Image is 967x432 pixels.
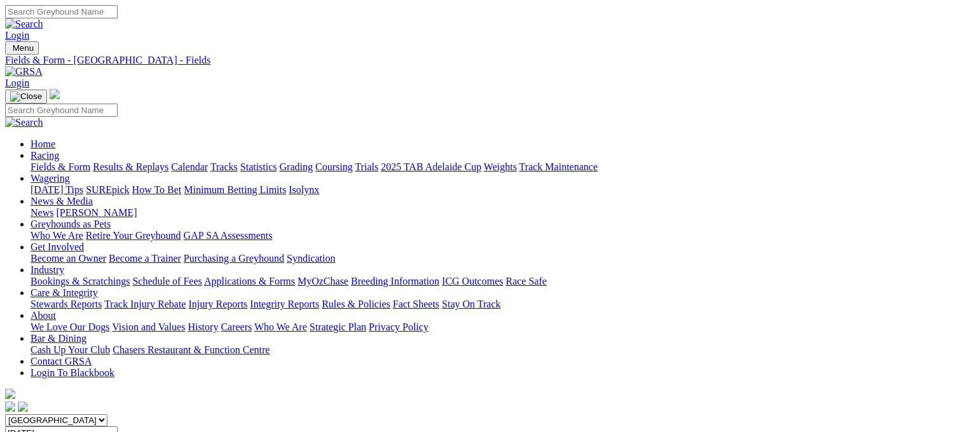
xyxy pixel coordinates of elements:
[18,402,28,412] img: twitter.svg
[31,321,962,333] div: About
[112,321,185,332] a: Vision and Values
[113,344,270,355] a: Chasers Restaurant & Function Centre
[31,161,90,172] a: Fields & Form
[31,184,83,195] a: [DATE] Tips
[171,161,208,172] a: Calendar
[31,264,64,275] a: Industry
[86,184,129,195] a: SUREpick
[351,276,439,287] a: Breeding Information
[56,207,137,218] a: [PERSON_NAME]
[31,253,106,264] a: Become an Owner
[355,161,378,172] a: Trials
[31,207,962,219] div: News & Media
[31,287,98,298] a: Care & Integrity
[31,173,70,184] a: Wagering
[31,207,53,218] a: News
[505,276,546,287] a: Race Safe
[310,321,366,332] a: Strategic Plan
[5,90,47,104] button: Toggle navigation
[31,367,114,378] a: Login To Blackbook
[5,104,118,117] input: Search
[240,161,277,172] a: Statistics
[442,276,503,287] a: ICG Outcomes
[184,230,273,241] a: GAP SA Assessments
[210,161,238,172] a: Tracks
[188,299,247,309] a: Injury Reports
[184,253,284,264] a: Purchasing a Greyhound
[298,276,348,287] a: MyOzChase
[5,78,29,88] a: Login
[393,299,439,309] a: Fact Sheets
[519,161,598,172] a: Track Maintenance
[31,299,962,310] div: Care & Integrity
[132,184,182,195] a: How To Bet
[381,161,481,172] a: 2025 TAB Adelaide Cup
[93,161,168,172] a: Results & Replays
[315,161,353,172] a: Coursing
[484,161,517,172] a: Weights
[13,43,34,53] span: Menu
[188,321,218,332] a: History
[287,253,335,264] a: Syndication
[5,30,29,41] a: Login
[31,230,962,241] div: Greyhounds as Pets
[5,117,43,128] img: Search
[104,299,186,309] a: Track Injury Rebate
[31,356,92,367] a: Contact GRSA
[254,321,307,332] a: Who We Are
[221,321,252,332] a: Careers
[442,299,500,309] a: Stay On Track
[31,299,102,309] a: Stewards Reports
[184,184,286,195] a: Minimum Betting Limits
[5,55,962,66] a: Fields & Form - [GEOGRAPHIC_DATA] - Fields
[31,161,962,173] div: Racing
[31,196,93,206] a: News & Media
[369,321,429,332] a: Privacy Policy
[132,276,202,287] a: Schedule of Fees
[204,276,295,287] a: Applications & Forms
[31,344,962,356] div: Bar & Dining
[10,91,42,102] img: Close
[31,344,110,355] a: Cash Up Your Club
[5,18,43,30] img: Search
[5,5,118,18] input: Search
[31,310,56,321] a: About
[5,389,15,399] img: logo-grsa-white.png
[31,138,55,149] a: Home
[31,276,962,287] div: Industry
[50,89,60,99] img: logo-grsa-white.png
[5,41,39,55] button: Toggle navigation
[31,241,84,252] a: Get Involved
[31,184,962,196] div: Wagering
[31,150,59,161] a: Racing
[280,161,313,172] a: Grading
[31,230,83,241] a: Who We Are
[250,299,319,309] a: Integrity Reports
[31,253,962,264] div: Get Involved
[86,230,181,241] a: Retire Your Greyhound
[109,253,181,264] a: Become a Trainer
[322,299,390,309] a: Rules & Policies
[31,276,130,287] a: Bookings & Scratchings
[5,66,43,78] img: GRSA
[31,321,109,332] a: We Love Our Dogs
[31,333,86,344] a: Bar & Dining
[31,219,111,229] a: Greyhounds as Pets
[289,184,319,195] a: Isolynx
[5,402,15,412] img: facebook.svg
